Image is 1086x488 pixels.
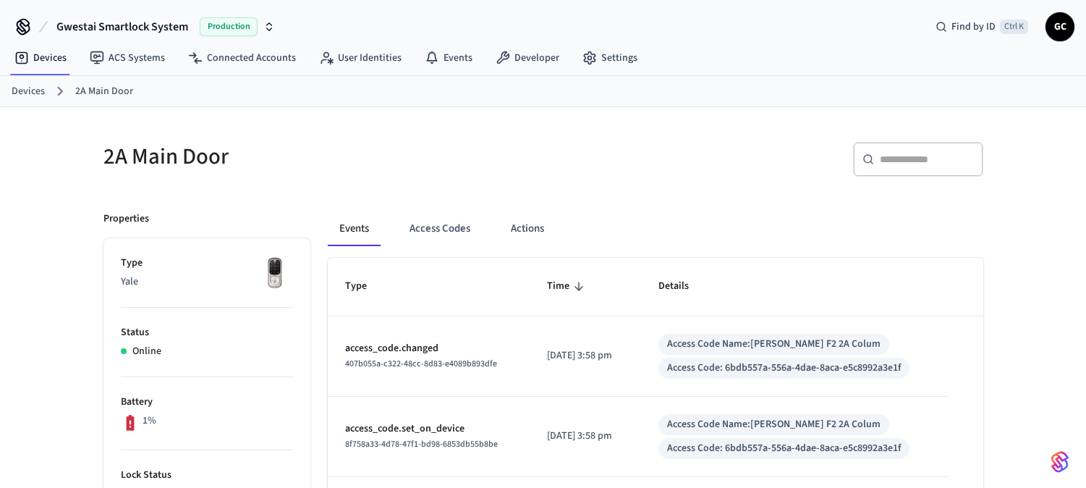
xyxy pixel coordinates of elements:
[658,275,708,298] span: Details
[1000,20,1028,34] span: Ctrl K
[667,337,881,352] div: Access Code Name: [PERSON_NAME] F2 2A Colum
[345,421,512,437] p: access_code.set_on_device
[177,45,307,71] a: Connected Accounts
[345,275,386,298] span: Type
[143,413,156,429] p: 1%
[121,468,293,483] p: Lock Status
[667,361,901,376] div: Access Code: 6bdb557a-556a-4dae-8aca-e5c8992a3e1f
[1047,14,1073,40] span: GC
[75,84,133,99] a: 2A Main Door
[328,211,381,246] button: Events
[398,211,482,246] button: Access Codes
[667,441,901,456] div: Access Code: 6bdb557a-556a-4dae-8aca-e5c8992a3e1f
[413,45,484,71] a: Events
[257,256,293,292] img: Yale Assure Touchscreen Wifi Smart Lock, Satin Nickel, Front
[121,256,293,271] p: Type
[951,20,996,34] span: Find by ID
[12,84,45,99] a: Devices
[547,348,624,363] p: [DATE] 3:58 pm
[571,45,649,71] a: Settings
[307,45,413,71] a: User Identities
[345,341,512,356] p: access_code.changed
[121,395,293,410] p: Battery
[78,45,177,71] a: ACS Systems
[547,429,624,444] p: [DATE] 3:58 pm
[3,45,78,71] a: Devices
[132,344,161,359] p: Online
[121,325,293,340] p: Status
[103,142,535,172] h5: 2A Main Door
[1051,450,1069,474] img: SeamLogoGradient.69752ec5.svg
[56,18,188,35] span: Gwestai Smartlock System
[499,211,556,246] button: Actions
[547,275,588,298] span: Time
[484,45,571,71] a: Developer
[924,14,1040,40] div: Find by IDCtrl K
[345,438,498,450] span: 8f758a33-4d78-47f1-bd98-6853db55b8be
[667,417,881,432] div: Access Code Name: [PERSON_NAME] F2 2A Colum
[121,274,293,290] p: Yale
[200,17,258,36] span: Production
[345,358,497,370] span: 407b055a-c322-48cc-8d83-e4089b893dfe
[103,211,149,227] p: Properties
[328,211,983,246] div: ant example
[1045,12,1074,41] button: GC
